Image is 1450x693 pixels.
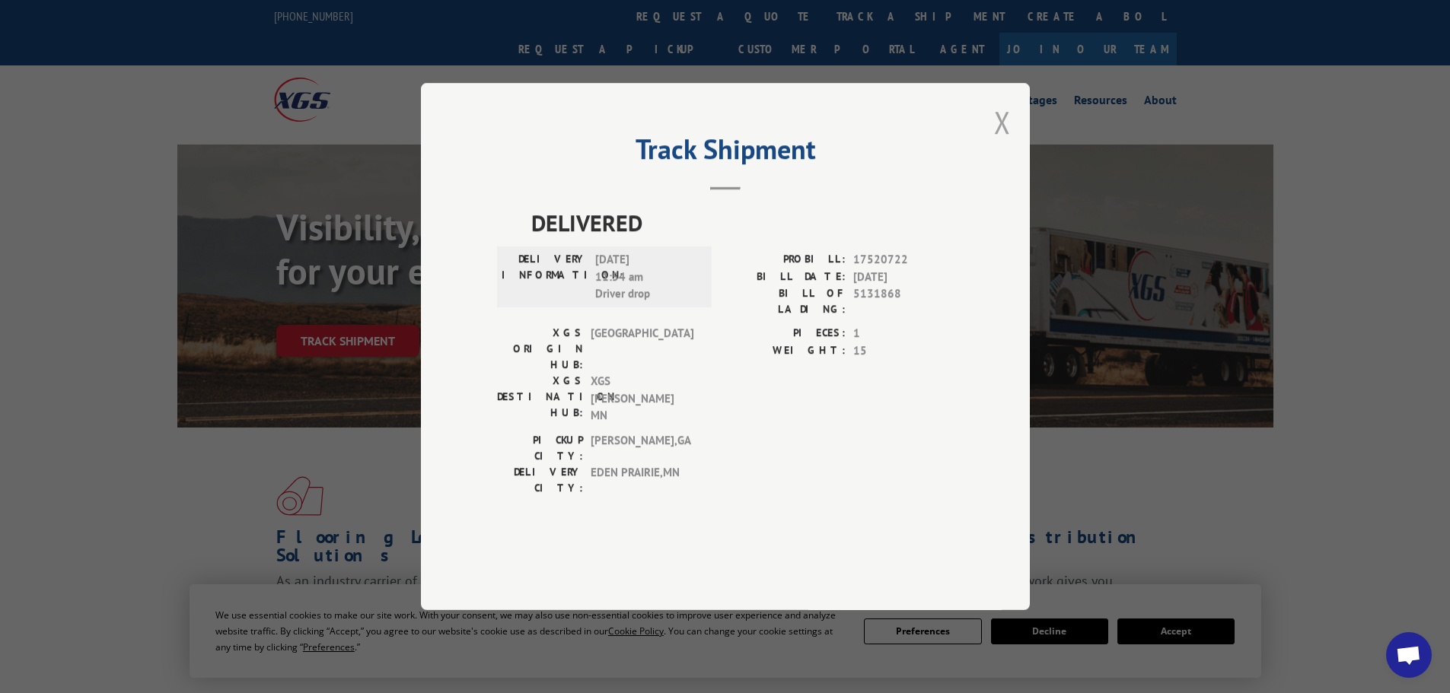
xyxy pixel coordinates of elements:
[853,251,954,269] span: 17520722
[1386,632,1432,678] a: Open chat
[591,373,693,424] span: XGS [PERSON_NAME] MN
[502,251,588,303] label: DELIVERY INFORMATION:
[725,251,846,269] label: PROBILL:
[725,269,846,286] label: BILL DATE:
[853,285,954,317] span: 5131868
[853,325,954,342] span: 1
[725,342,846,360] label: WEIGHT:
[591,325,693,373] span: [GEOGRAPHIC_DATA]
[497,373,583,424] label: XGS DESTINATION HUB:
[595,251,698,303] span: [DATE] 11:54 am Driver drop
[591,464,693,496] span: EDEN PRAIRIE , MN
[497,138,954,167] h2: Track Shipment
[497,325,583,373] label: XGS ORIGIN HUB:
[531,205,954,240] span: DELIVERED
[725,285,846,317] label: BILL OF LADING:
[994,102,1011,142] button: Close modal
[497,464,583,496] label: DELIVERY CITY:
[725,325,846,342] label: PIECES:
[497,432,583,464] label: PICKUP CITY:
[853,342,954,360] span: 15
[591,432,693,464] span: [PERSON_NAME] , GA
[853,269,954,286] span: [DATE]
